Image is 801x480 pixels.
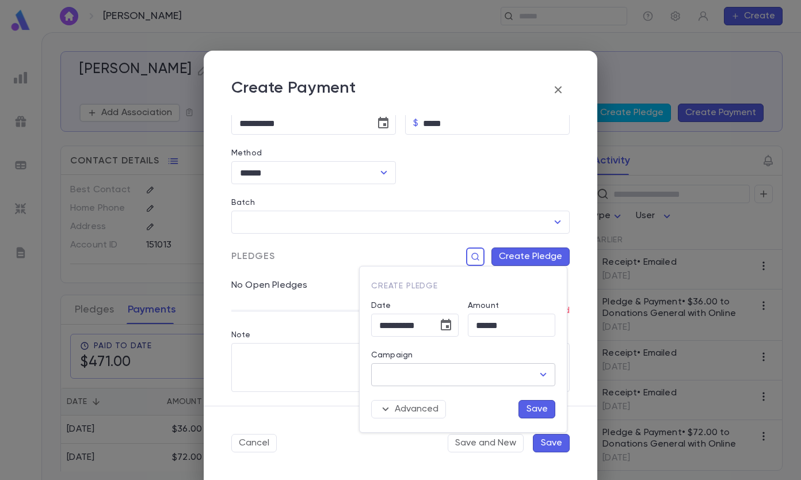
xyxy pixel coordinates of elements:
label: Amount [468,301,499,310]
span: Create Pledge [371,282,438,290]
button: Advanced [371,400,446,418]
button: Save [518,400,555,418]
label: Date [371,301,459,310]
button: Open [535,367,551,383]
button: Choose date, selected date is Aug 18, 2025 [434,314,457,337]
label: Campaign [371,351,413,360]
